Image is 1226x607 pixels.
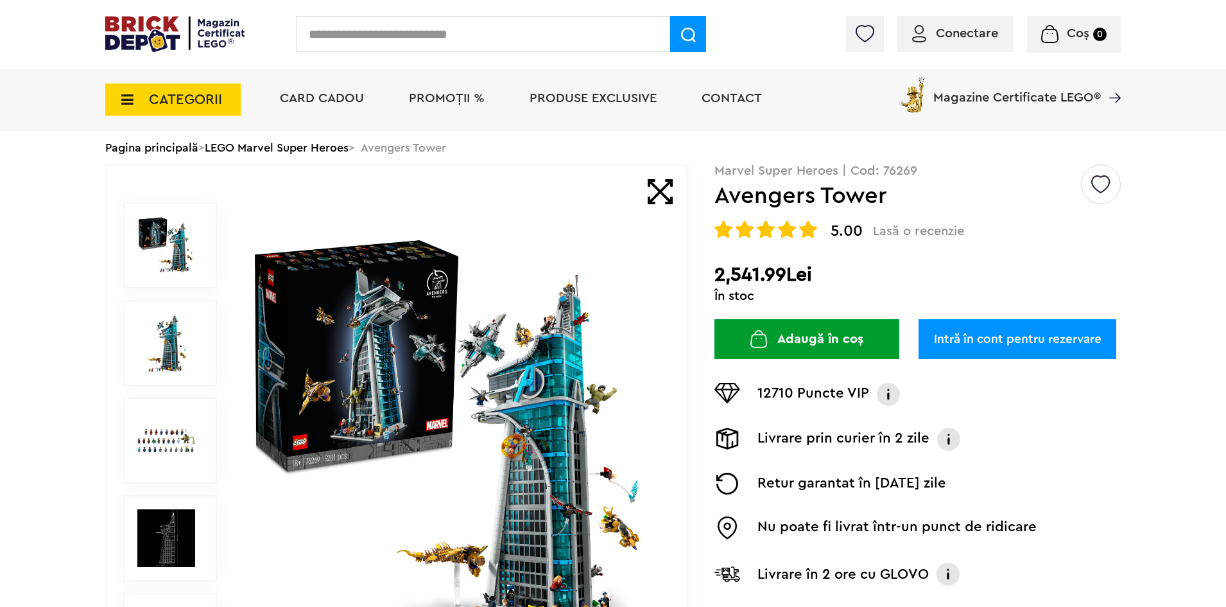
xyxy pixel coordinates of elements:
[933,75,1101,104] span: Magazine Certificate LEGO®
[757,220,775,238] img: Evaluare cu stele
[409,92,485,105] a: PROMOȚII %
[137,509,195,567] img: Seturi Lego Avengers Tower
[736,220,754,238] img: Evaluare cu stele
[714,290,1121,303] div: În stoc
[935,561,961,587] img: Info livrare cu GLOVO
[137,216,195,274] img: Avengers Tower
[876,383,901,406] img: Info VIP
[714,164,1121,177] p: Marvel Super Heroes | Cod: 76269
[714,516,740,540] img: Easybox
[757,564,929,585] p: Livrare în 2 ore cu GLOVO
[105,142,198,154] a: Pagina principală
[714,319,899,359] button: Adaugă în coș
[105,131,1121,164] div: > > Avengers Tower
[149,92,222,107] span: CATEGORII
[757,383,869,406] p: 12710 Puncte VIP
[912,27,998,40] a: Conectare
[205,142,349,154] a: LEGO Marvel Super Heroes
[714,473,740,495] img: Returnare
[1101,75,1121,87] a: Magazine Certificate LEGO®
[137,412,195,470] img: Avengers Tower LEGO 76269
[936,27,998,40] span: Conectare
[919,319,1116,359] a: Intră în cont pentru rezervare
[714,184,1079,207] h1: Avengers Tower
[757,516,1037,540] p: Nu poate fi livrat într-un punct de ridicare
[778,220,796,238] img: Evaluare cu stele
[831,224,863,239] span: 5.00
[757,473,946,495] p: Retur garantat în [DATE] zile
[714,263,1121,286] h2: 2,541.99Lei
[137,314,195,372] img: Avengers Tower
[702,92,762,105] a: Contact
[280,92,364,105] a: Card Cadou
[714,428,740,450] img: Livrare
[799,220,817,238] img: Evaluare cu stele
[936,428,962,451] img: Info livrare prin curier
[757,428,929,451] p: Livrare prin curier în 2 zile
[530,92,657,105] a: Produse exclusive
[714,566,740,582] img: Livrare Glovo
[873,224,964,239] span: Lasă o recenzie
[1093,28,1107,41] small: 0
[714,383,740,403] img: Puncte VIP
[1067,27,1089,40] span: Coș
[714,220,732,238] img: Evaluare cu stele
